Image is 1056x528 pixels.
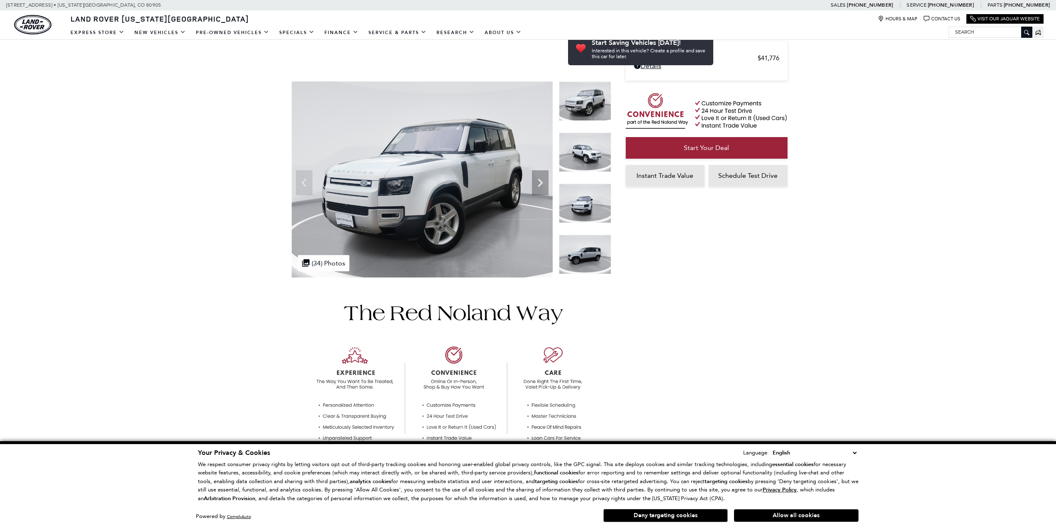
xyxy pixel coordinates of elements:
[6,2,161,8] a: [STREET_ADDRESS] • [US_STATE][GEOGRAPHIC_DATA], CO 80905
[227,514,251,519] a: ComplyAuto
[196,514,251,519] div: Powered by
[949,27,1032,37] input: Search
[66,25,527,40] nav: Main Navigation
[191,25,274,40] a: Pre-Owned Vehicles
[14,15,51,34] img: Land Rover
[292,81,553,278] img: Used 2020 Fuji White Land Rover SE image 1
[847,2,893,8] a: [PHONE_NUMBER]
[988,2,1002,8] span: Parts
[878,16,917,22] a: Hours & Map
[71,14,249,24] span: Land Rover [US_STATE][GEOGRAPHIC_DATA]
[319,25,363,40] a: Finance
[535,478,578,485] strong: targeting cookies
[709,165,788,187] a: Schedule Test Drive
[274,25,319,40] a: Specials
[1004,2,1050,8] a: [PHONE_NUMBER]
[603,509,728,522] button: Deny targeting cookies
[14,15,51,34] a: land-rover
[771,448,858,457] select: Language Select
[763,486,797,493] a: Privacy Policy
[758,54,779,62] span: $41,776
[734,509,858,522] button: Allow all cookies
[763,486,797,494] u: Privacy Policy
[634,62,779,70] a: Details
[432,25,480,40] a: Research
[532,170,549,195] div: Next
[637,172,693,179] span: Instant Trade Value
[363,25,432,40] a: Service & Parts
[559,184,611,223] img: Used 2020 Fuji White Land Rover SE image 3
[705,478,748,485] strong: targeting cookies
[772,461,814,468] strong: essential cookies
[684,144,729,152] span: Start Your Deal
[559,81,611,121] img: Used 2020 Fuji White Land Rover SE image 1
[129,25,191,40] a: New Vehicles
[831,2,846,8] span: Sales
[480,25,527,40] a: About Us
[198,460,858,503] p: We respect consumer privacy rights by letting visitors opt out of third-party tracking cookies an...
[198,448,270,457] span: Your Privacy & Cookies
[626,137,788,159] a: Start Your Deal
[928,2,974,8] a: [PHONE_NUMBER]
[907,2,926,8] span: Service
[743,450,769,455] div: Language:
[204,495,255,502] strong: Arbitration Provision
[634,54,758,62] span: Retailer Selling Price
[718,172,778,179] span: Schedule Test Drive
[350,478,391,485] strong: analytics cookies
[924,16,960,22] a: Contact Us
[66,14,254,24] a: Land Rover [US_STATE][GEOGRAPHIC_DATA]
[559,133,611,172] img: Used 2020 Fuji White Land Rover SE image 2
[559,235,611,274] img: Used 2020 Fuji White Land Rover SE image 4
[626,165,705,187] a: Instant Trade Value
[66,25,129,40] a: EXPRESS STORE
[298,255,349,271] div: (34) Photos
[534,469,578,476] strong: functional cookies
[634,54,779,62] a: Retailer Selling Price $41,776
[970,16,1040,22] a: Visit Our Jaguar Website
